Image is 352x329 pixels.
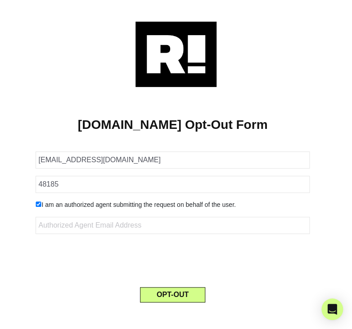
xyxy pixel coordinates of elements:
[140,287,205,302] button: OPT-OUT
[135,22,217,87] img: Retention.com
[36,176,309,193] input: Zipcode
[104,241,241,276] iframe: reCAPTCHA
[36,217,309,234] input: Authorized Agent Email Address
[14,117,332,133] h1: [DOMAIN_NAME] Opt-Out Form
[36,151,309,169] input: Email Address
[321,298,343,320] div: Open Intercom Messenger
[29,200,316,210] div: I am an authorized agent submitting the request on behalf of the user.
